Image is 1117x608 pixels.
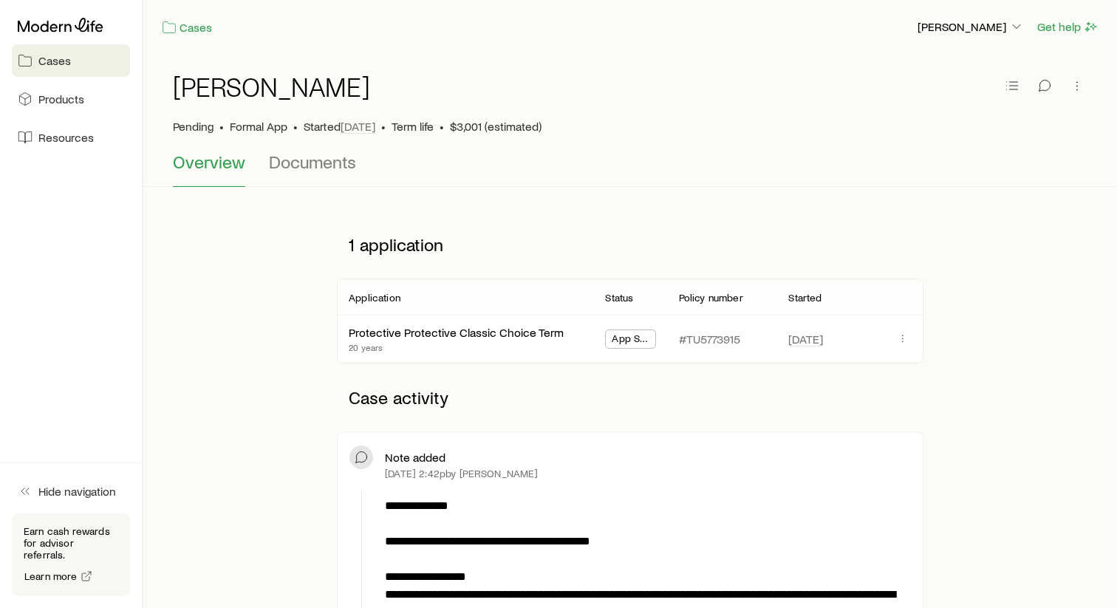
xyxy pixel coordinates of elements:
[341,119,375,134] span: [DATE]
[24,571,78,581] span: Learn more
[304,119,375,134] p: Started
[679,332,740,346] p: #TU5773915
[12,475,130,508] button: Hide navigation
[12,513,130,596] div: Earn cash rewards for advisor referrals.Learn more
[219,119,224,134] span: •
[38,484,116,499] span: Hide navigation
[385,450,445,465] p: Note added
[173,151,1087,187] div: Case details tabs
[605,292,633,304] p: Status
[349,325,564,339] a: Protective Protective Classic Choice Term
[12,121,130,154] a: Resources
[38,92,84,106] span: Products
[349,325,564,341] div: Protective Protective Classic Choice Term
[293,119,298,134] span: •
[337,375,923,420] p: Case activity
[788,332,823,346] span: [DATE]
[788,292,821,304] p: Started
[1036,18,1099,35] button: Get help
[349,292,400,304] p: Application
[918,19,1024,34] p: [PERSON_NAME]
[349,341,564,353] p: 20 years
[38,130,94,145] span: Resources
[173,119,214,134] p: Pending
[230,119,287,134] span: Formal App
[337,222,923,267] p: 1 application
[612,332,649,348] span: App Submitted
[392,119,434,134] span: Term life
[450,119,542,134] span: $3,001 (estimated)
[173,151,245,172] span: Overview
[269,151,356,172] span: Documents
[381,119,386,134] span: •
[679,292,743,304] p: Policy number
[173,72,370,101] h1: [PERSON_NAME]
[161,19,213,36] a: Cases
[385,468,538,479] p: [DATE] 2:42p by [PERSON_NAME]
[38,53,71,68] span: Cases
[12,83,130,115] a: Products
[440,119,444,134] span: •
[12,44,130,77] a: Cases
[24,525,118,561] p: Earn cash rewards for advisor referrals.
[917,18,1025,36] button: [PERSON_NAME]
